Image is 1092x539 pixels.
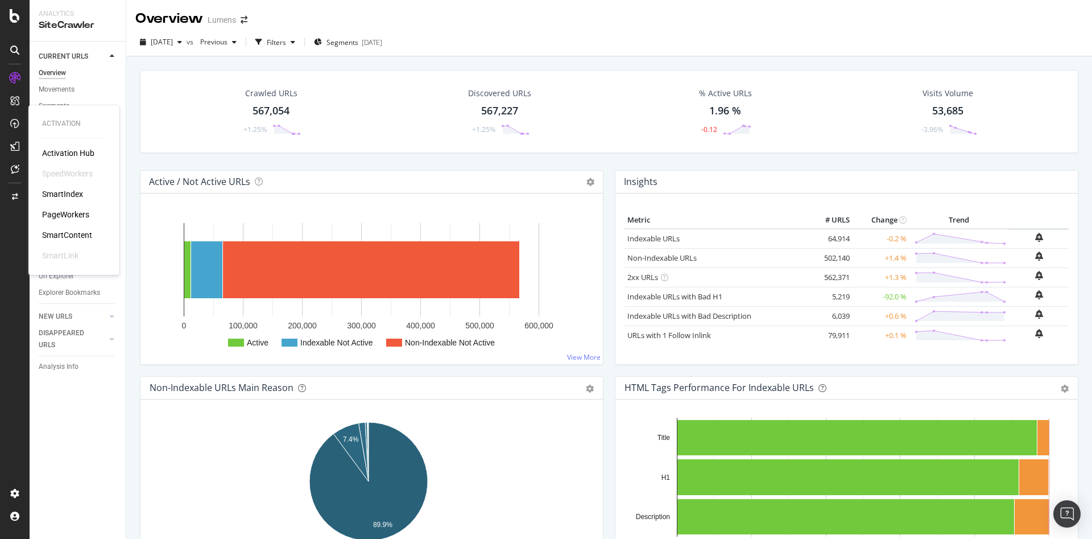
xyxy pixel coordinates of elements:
a: SmartIndex [42,188,83,200]
text: Active [247,338,268,347]
div: gear [586,385,594,393]
div: Filters [267,38,286,47]
div: gear [1061,385,1069,393]
div: 567,227 [481,104,518,118]
td: +0.6 % [853,306,909,326]
a: Activation Hub [42,147,94,159]
a: Overview [39,67,118,79]
div: Explorer Bookmarks [39,287,100,299]
a: Indexable URLs with Bad Description [627,311,751,321]
a: PageWorkers [42,209,89,220]
text: Description [636,513,670,521]
text: 0 [182,321,187,330]
div: 567,054 [253,104,289,118]
div: bell-plus [1035,233,1043,242]
div: [DATE] [362,38,382,47]
div: NEW URLS [39,311,72,323]
a: Analysis Info [39,361,118,373]
a: Movements [39,84,118,96]
div: bell-plus [1035,290,1043,299]
td: -0.2 % [853,229,909,249]
td: 6,039 [807,306,853,326]
div: Crawled URLs [245,88,297,99]
td: 562,371 [807,268,853,287]
a: Segments [39,100,118,112]
a: CURRENT URLS [39,51,106,63]
div: SiteCrawler [39,19,117,32]
button: Previous [196,33,241,51]
div: Non-Indexable URLs Main Reason [150,382,293,393]
td: 5,219 [807,287,853,306]
a: Indexable URLs with Bad H1 [627,291,722,302]
span: 2025 Aug. 31st [151,37,173,47]
div: Discovered URLs [468,88,531,99]
a: Url Explorer [39,270,118,282]
div: Url Explorer [39,270,74,282]
td: 502,140 [807,248,853,268]
div: Open Intercom Messenger [1053,500,1081,528]
button: Filters [251,33,300,51]
div: Overview [135,9,203,28]
text: 500,000 [465,321,494,330]
text: 100,000 [229,321,258,330]
div: Visits Volume [923,88,973,99]
div: SpeedWorkers [42,168,93,179]
a: DISAPPEARED URLS [39,327,106,351]
text: Indexable Not Active [300,338,373,347]
td: +0.1 % [853,326,909,345]
div: bell-plus [1035,271,1043,280]
a: Indexable URLs [627,233,680,244]
td: 64,914 [807,229,853,249]
text: 89.9% [373,521,392,529]
div: bell-plus [1035,252,1043,261]
div: +1.25% [243,125,267,134]
th: # URLS [807,212,853,229]
button: [DATE] [135,33,187,51]
a: SmartContent [42,229,92,241]
h4: Insights [624,174,657,190]
a: Explorer Bookmarks [39,287,118,299]
div: Analysis Info [39,361,78,373]
div: 53,685 [932,104,963,118]
div: -0.12 [701,125,717,134]
div: SmartLink [42,250,78,261]
text: Non-Indexable Not Active [405,338,495,347]
div: DISAPPEARED URLS [39,327,96,351]
text: 300,000 [347,321,376,330]
h4: Active / Not Active URLs [149,174,250,190]
text: 200,000 [288,321,317,330]
span: Segments [326,38,358,47]
text: 600,000 [524,321,553,330]
div: +1.25% [472,125,495,134]
button: Segments[DATE] [309,33,387,51]
div: arrow-right-arrow-left [241,16,247,24]
th: Metric [624,212,807,229]
div: HTML Tags Performance for Indexable URLs [624,382,814,393]
td: -92.0 % [853,287,909,306]
div: bell-plus [1035,310,1043,319]
div: Lumens [208,14,236,26]
div: -3.96% [921,125,943,134]
text: H1 [661,474,671,482]
a: NEW URLS [39,311,106,323]
a: Non-Indexable URLs [627,253,697,263]
div: Analytics [39,9,117,19]
a: 2xx URLs [627,272,658,282]
td: +1.4 % [853,248,909,268]
a: View More [567,352,601,362]
th: Change [853,212,909,229]
span: vs [187,37,196,47]
th: Trend [909,212,1009,229]
div: Segments [39,100,69,112]
svg: A chart. [150,212,594,355]
div: Movements [39,84,75,96]
div: Overview [39,67,66,79]
span: Previous [196,37,227,47]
